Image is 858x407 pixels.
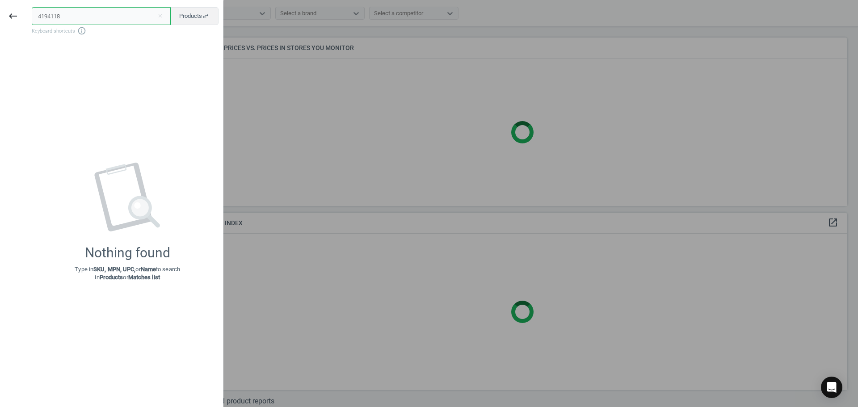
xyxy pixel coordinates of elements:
[821,377,842,398] div: Open Intercom Messenger
[85,245,170,261] div: Nothing found
[3,6,23,27] button: keyboard_backspace
[141,266,156,273] strong: Name
[32,26,219,35] span: Keyboard shortcuts
[128,274,160,281] strong: Matches list
[179,12,209,20] span: Products
[8,11,18,21] i: keyboard_backspace
[75,265,180,281] p: Type in or to search in or
[170,7,219,25] button: Productsswap_horiz
[202,13,209,20] i: swap_horiz
[100,274,123,281] strong: Products
[93,266,135,273] strong: SKU, MPN, UPC,
[153,12,167,20] button: Close
[77,26,86,35] i: info_outline
[32,7,171,25] input: Enter the SKU or product name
